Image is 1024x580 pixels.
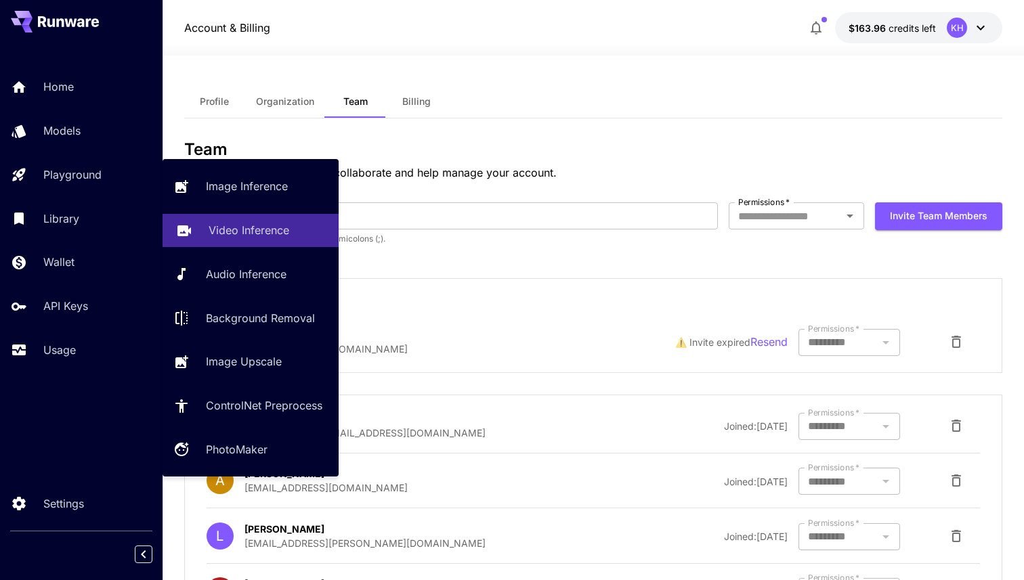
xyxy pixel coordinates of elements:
[194,232,708,246] p: Enter multiple emails, separated by semicolons (;).
[43,342,76,358] p: Usage
[947,18,967,38] div: KH
[206,397,322,414] p: ControlNet Preprocess
[43,79,74,95] p: Home
[875,202,1002,230] button: Invite team members
[184,20,270,36] nav: breadcrumb
[163,214,339,247] a: Video Inference
[184,164,1002,181] p: Invite your team members to collaborate and help manage your account.
[200,95,229,108] span: Profile
[808,517,859,529] label: Permissions
[206,441,268,458] p: PhotoMaker
[184,20,270,36] p: Account & Billing
[808,407,859,418] label: Permissions
[207,295,980,311] p: Pending invites
[244,536,486,550] p: [EMAIL_ADDRESS][PERSON_NAME][DOMAIN_NAME]
[835,12,1002,43] button: $163.95613
[244,522,324,536] p: [PERSON_NAME]
[256,95,314,108] span: Organization
[808,462,859,473] label: Permissions
[207,467,234,494] div: A
[402,95,431,108] span: Billing
[675,336,750,348] span: ⚠️ Invite expired
[808,323,859,334] label: Permissions
[206,353,282,370] p: Image Upscale
[43,495,84,512] p: Settings
[343,95,368,108] span: Team
[207,522,234,550] div: L
[750,334,788,351] p: Resend
[206,310,315,326] p: Background Removal
[724,476,788,487] span: Joined: [DATE]
[163,301,339,334] a: Background Removal
[163,170,339,203] a: Image Inference
[43,166,102,183] p: Playground
[43,298,88,314] p: API Keys
[724,420,788,432] span: Joined: [DATE]
[244,481,408,495] p: [EMAIL_ADDRESS][DOMAIN_NAME]
[163,389,339,422] a: ControlNet Preprocess
[849,21,936,35] div: $163.95613
[163,433,339,466] a: PhotoMaker
[206,266,286,282] p: Audio Inference
[738,196,790,208] label: Permissions
[145,542,163,566] div: Collapse sidebar
[840,206,859,225] button: Open
[889,22,936,34] span: credits left
[724,531,788,542] span: Joined: [DATE]
[43,210,79,227] p: Library
[43,122,81,139] p: Models
[43,254,74,270] p: Wallet
[849,22,889,34] span: $163.96
[163,258,339,291] a: Audio Inference
[163,345,339,378] a: Image Upscale
[135,545,152,563] button: Collapse sidebar
[184,140,1002,159] h3: Team
[244,426,486,440] p: [PERSON_NAME][EMAIL_ADDRESS][DOMAIN_NAME]
[209,222,289,238] p: Video Inference
[206,178,288,194] p: Image Inference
